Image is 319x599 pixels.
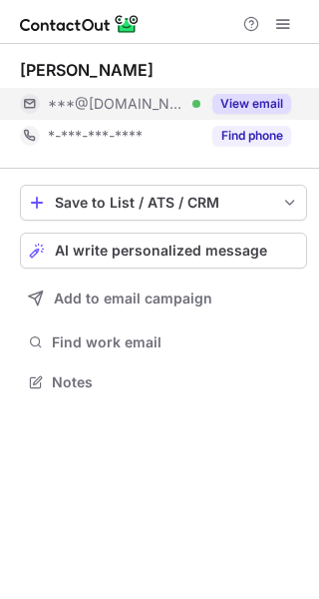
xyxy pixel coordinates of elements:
[20,60,154,80] div: [PERSON_NAME]
[20,281,307,316] button: Add to email campaign
[20,233,307,269] button: AI write personalized message
[55,243,267,259] span: AI write personalized message
[55,195,272,211] div: Save to List / ATS / CRM
[54,291,212,306] span: Add to email campaign
[20,328,307,356] button: Find work email
[52,373,299,391] span: Notes
[20,12,140,36] img: ContactOut v5.3.10
[20,368,307,396] button: Notes
[212,126,291,146] button: Reveal Button
[20,185,307,221] button: save-profile-one-click
[48,95,185,113] span: ***@[DOMAIN_NAME]
[212,94,291,114] button: Reveal Button
[52,333,299,351] span: Find work email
